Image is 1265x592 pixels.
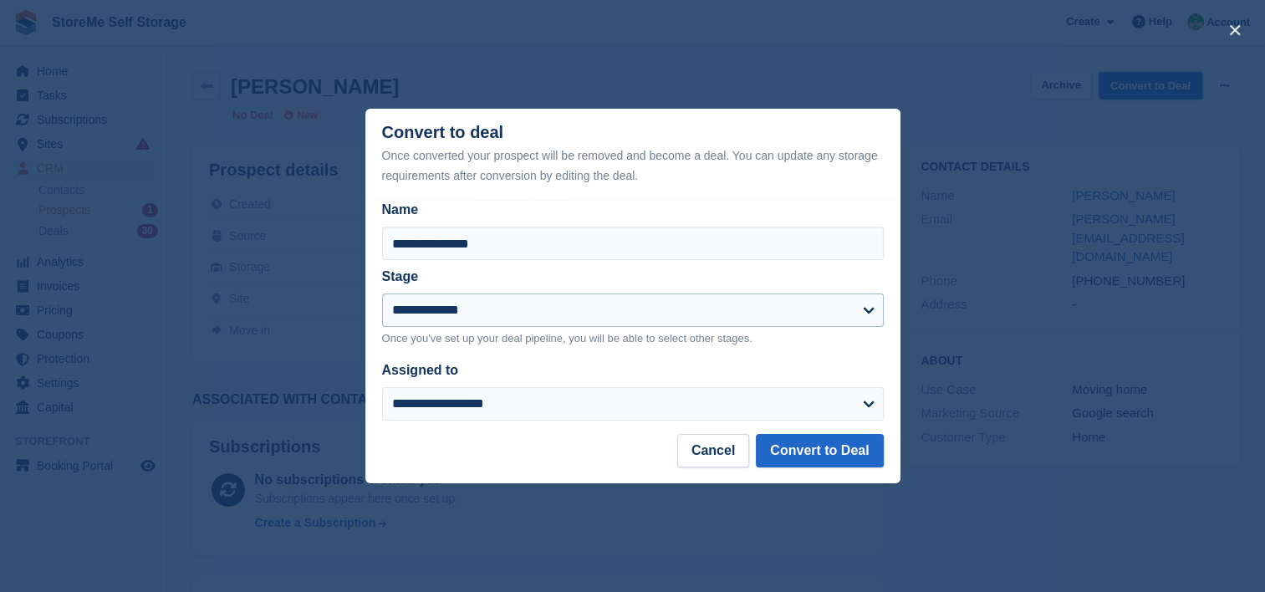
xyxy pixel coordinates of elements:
[382,145,884,186] div: Once converted your prospect will be removed and become a deal. You can update any storage requir...
[382,200,884,220] label: Name
[382,363,459,377] label: Assigned to
[756,434,883,467] button: Convert to Deal
[382,123,884,186] div: Convert to deal
[1222,17,1248,43] button: close
[382,269,419,283] label: Stage
[382,330,884,347] p: Once you've set up your deal pipeline, you will be able to select other stages.
[677,434,749,467] button: Cancel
